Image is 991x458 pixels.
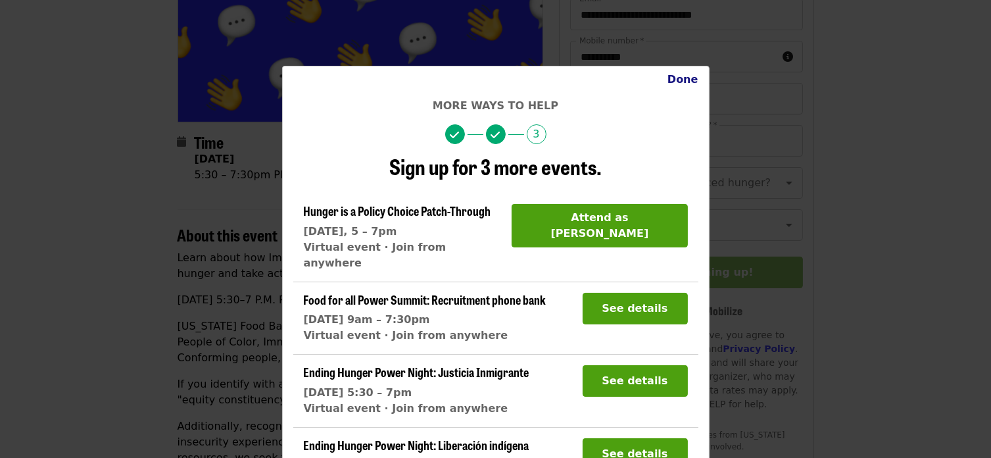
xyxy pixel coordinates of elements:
[304,363,529,380] span: Ending Hunger Power Night: Justicia Inmigrante
[304,204,502,271] a: Hunger is a Policy Choice Patch-Through[DATE], 5 – 7pmVirtual event · Join from anywhere
[304,202,491,219] span: Hunger is a Policy Choice Patch-Through
[527,124,546,144] span: 3
[583,374,688,387] a: See details
[491,129,500,141] i: check icon
[304,365,529,417] a: Ending Hunger Power Night: Justicia Inmigrante[DATE] 5:30 – 7pmVirtual event · Join from anywhere
[304,436,529,453] span: Ending Hunger Power Night: Liberación indígena
[304,291,546,308] span: Food for all Power Summit: Recruitment phone bank
[583,293,688,324] button: See details
[583,302,688,315] a: See details
[304,224,502,240] div: [DATE], 5 – 7pm
[583,365,688,397] button: See details
[389,151,602,182] span: Sign up for 3 more events.
[304,312,546,328] div: [DATE] 9am – 7:30pm
[433,99,558,112] span: More ways to help
[304,328,546,343] div: Virtual event · Join from anywhere
[304,240,502,271] div: Virtual event · Join from anywhere
[512,204,687,247] button: Attend as [PERSON_NAME]
[450,129,460,141] i: check icon
[657,66,709,93] button: Close
[304,401,529,417] div: Virtual event · Join from anywhere
[304,385,529,401] div: [DATE] 5:30 – 7pm
[304,293,546,344] a: Food for all Power Summit: Recruitment phone bank[DATE] 9am – 7:30pmVirtual event · Join from any...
